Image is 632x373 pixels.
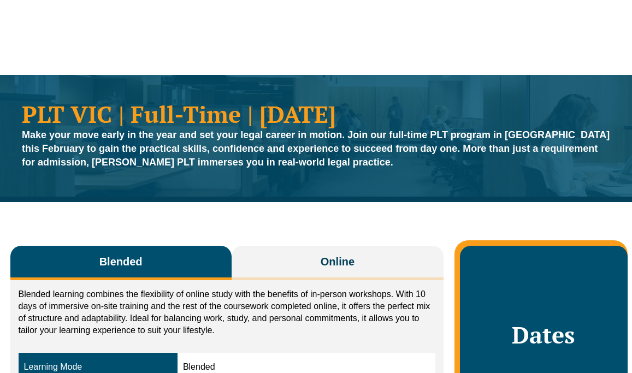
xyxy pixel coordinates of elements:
h1: PLT VIC | Full-Time | [DATE] [22,102,610,126]
strong: Make your move early in the year and set your legal career in motion. Join our full-time PLT prog... [22,129,610,168]
span: Blended [99,254,143,269]
span: Online [321,254,355,269]
h2: Dates [471,321,616,348]
p: Blended learning combines the flexibility of online study with the benefits of in-person workshop... [19,288,436,336]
